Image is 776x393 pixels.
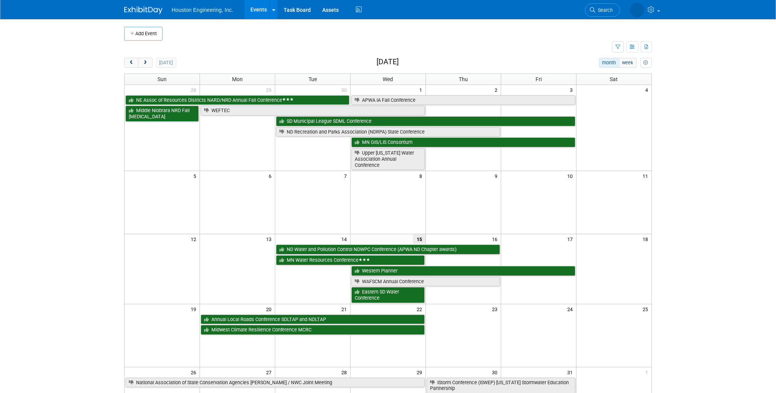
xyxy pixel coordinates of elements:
span: 3 [569,85,576,95]
span: Houston Engineering, Inc. [172,7,233,13]
span: 11 [642,171,651,181]
span: 1 [645,367,651,377]
a: MN Water Resources Conference [276,255,425,265]
span: Search [595,7,613,13]
span: 4 [645,85,651,95]
button: month [599,58,619,68]
button: next [138,58,152,68]
a: ND Recreation and Parks Association (NDRPA) State Conference [276,127,500,137]
a: Western Planner [351,266,575,276]
span: 30 [491,367,501,377]
a: National Association of State Conservation Agencies [PERSON_NAME] / NWC Joint Meeting [125,378,425,388]
span: 19 [190,304,200,314]
span: 8 [419,171,425,181]
span: Sun [157,76,167,82]
span: 24 [567,304,576,314]
span: 14 [341,234,350,244]
span: 26 [190,367,200,377]
a: Midwest Climate Resilience Conference MCRC [201,325,425,335]
span: 5 [193,171,200,181]
span: 23 [491,304,501,314]
span: 9 [494,171,501,181]
span: 27 [265,367,275,377]
span: 18 [642,234,651,244]
a: APWA IA Fall Conference [351,95,575,105]
span: 15 [413,234,425,244]
span: 31 [567,367,576,377]
span: 10 [567,171,576,181]
button: myCustomButton [640,58,652,68]
img: ExhibitDay [124,7,162,14]
i: Personalize Calendar [643,60,648,65]
span: 22 [416,304,425,314]
span: 12 [190,234,200,244]
span: 20 [265,304,275,314]
a: Search [585,3,620,17]
a: Middle Niobrara NRD Fall [MEDICAL_DATA] [125,106,199,121]
a: WAFSCM Annual Conference [351,277,500,287]
span: 29 [416,367,425,377]
span: Mon [232,76,243,82]
a: WEFTEC [201,106,425,116]
a: Annual Local Roads Conference SDLTAP and NDLTAP [201,315,425,325]
button: Add Event [124,27,162,41]
span: Tue [308,76,317,82]
span: 1 [419,85,425,95]
h2: [DATE] [377,58,399,66]
span: 7 [343,171,350,181]
button: week [619,58,636,68]
span: 29 [265,85,275,95]
span: 17 [567,234,576,244]
span: 30 [341,85,350,95]
button: [DATE] [156,58,176,68]
span: 16 [491,234,501,244]
a: Upper [US_STATE] Water Association Annual Conference [351,148,425,170]
button: prev [124,58,138,68]
span: Wed [383,76,393,82]
span: 28 [190,85,200,95]
span: 13 [265,234,275,244]
span: Sat [610,76,618,82]
a: ND Water and Pollution Control NDWPC Conference (APWA ND Chapter awards) [276,245,500,254]
span: 6 [268,171,275,181]
a: SD Municipal League SDML Conference [276,116,575,126]
span: 21 [341,304,350,314]
img: Heidi Joarnt [630,3,645,17]
a: MN GIS/LIS Consortium [351,137,575,147]
a: NE Assoc of Resources Districts NARD/NRD Annual Fall Conference [125,95,349,105]
span: Fri [536,76,542,82]
a: Eastern SD Water Conference [351,287,425,303]
span: 2 [494,85,501,95]
span: 28 [341,367,350,377]
span: Thu [459,76,468,82]
span: 25 [642,304,651,314]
